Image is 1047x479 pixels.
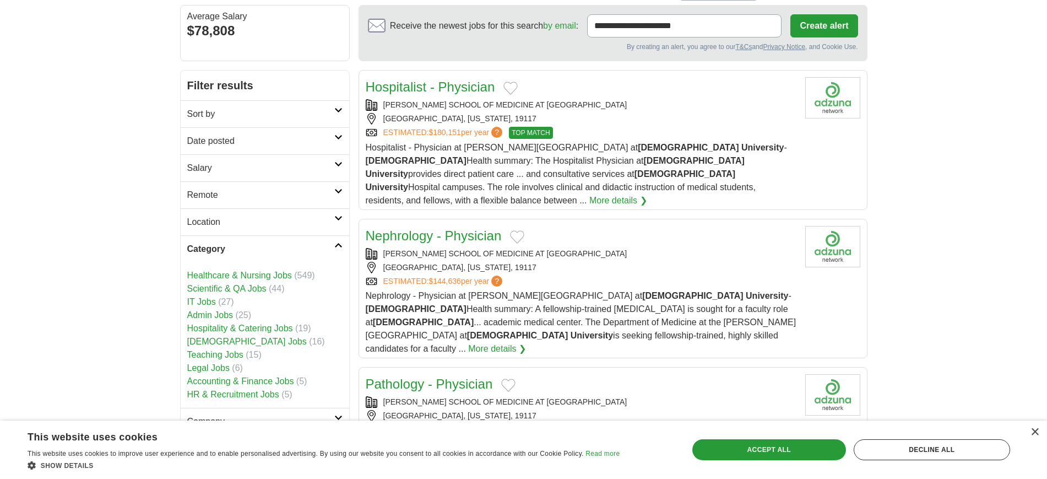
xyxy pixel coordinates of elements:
button: Add to favorite jobs [510,230,524,244]
a: Sort by [181,100,349,127]
a: Hospitality & Catering Jobs [187,324,293,333]
h2: Location [187,216,334,229]
strong: [DEMOGRAPHIC_DATA] [638,143,739,152]
span: (6) [232,363,243,373]
a: IT Jobs [187,297,216,306]
span: (44) [269,284,284,293]
strong: University [746,291,788,300]
span: (27) [218,297,234,306]
span: ? [491,127,502,138]
strong: University [366,169,408,179]
span: (19) [295,324,311,333]
span: (25) [236,310,251,320]
h2: Filter results [181,71,349,100]
span: $180,151 [428,128,460,137]
a: More details ❯ [589,194,647,207]
strong: University [366,182,408,192]
span: (15) [246,350,261,359]
a: Legal Jobs [187,363,230,373]
strong: [DEMOGRAPHIC_DATA] [467,331,568,340]
h2: Company [187,415,334,428]
span: Hospitalist - Physician at [PERSON_NAME][GEOGRAPHIC_DATA] at - Health summary: The Hospitalist Ph... [366,143,787,205]
a: Healthcare & Nursing Jobs [187,271,292,280]
span: Show details [41,462,94,470]
a: Scientific & QA Jobs [187,284,267,293]
h2: Salary [187,162,334,175]
button: Create alert [790,14,858,37]
button: Add to favorite jobs [501,379,516,392]
div: This website uses cookies [28,427,592,444]
div: Average Salary [187,12,343,21]
a: Accounting & Finance Jobs [187,376,294,386]
strong: [DEMOGRAPHIC_DATA] [642,291,743,300]
a: More details ❯ [468,342,526,356]
div: [GEOGRAPHIC_DATA], [US_STATE], 19117 [366,410,796,422]
div: [GEOGRAPHIC_DATA], [US_STATE], 19117 [366,113,796,125]
a: Category [181,235,349,262]
button: Add to favorite jobs [503,82,518,95]
h2: Sort by [187,107,334,121]
strong: [DEMOGRAPHIC_DATA] [634,169,735,179]
strong: University [571,331,613,340]
div: Accept all [692,439,846,460]
img: Company logo [805,374,860,416]
a: Location [181,208,349,235]
div: [PERSON_NAME] SCHOOL OF MEDICINE AT [GEOGRAPHIC_DATA] [366,99,796,111]
div: By creating an alert, you agree to our and , and Cookie Use. [368,42,858,52]
a: Pathology - Physician [366,376,493,391]
h2: Remote [187,189,334,202]
a: Read more, opens a new window [585,450,620,458]
a: HR & Recruitment Jobs [187,390,279,399]
a: Date posted [181,127,349,154]
span: Nephrology - Physician at [PERSON_NAME][GEOGRAPHIC_DATA] at - Health summary: A fellowship-traine... [366,291,796,353]
strong: [DEMOGRAPHIC_DATA] [366,156,466,165]
div: Show details [28,460,620,471]
strong: University [741,143,784,152]
a: Privacy Notice [763,43,805,51]
strong: [DEMOGRAPHIC_DATA] [644,156,745,165]
a: Salary [181,154,349,181]
a: Nephrology - Physician [366,228,502,243]
a: ESTIMATED:$180,151per year? [383,127,505,139]
div: [PERSON_NAME] SCHOOL OF MEDICINE AT [GEOGRAPHIC_DATA] [366,396,796,408]
img: Company logo [805,77,860,119]
a: ESTIMATED:$144,636per year? [383,276,505,287]
span: TOP MATCH [509,127,552,139]
div: Close [1030,428,1039,437]
span: (16) [309,337,324,346]
strong: [DEMOGRAPHIC_DATA] [373,317,474,327]
div: $78,808 [187,21,343,41]
a: Teaching Jobs [187,350,243,359]
span: This website uses cookies to improve user experience and to enable personalised advertising. By u... [28,450,584,458]
h2: Date posted [187,134,334,148]
span: $144,636 [428,277,460,286]
h2: Category [187,243,334,256]
a: by email [543,21,576,30]
a: T&Cs [735,43,752,51]
span: (5) [296,376,307,386]
a: Company [181,408,349,435]
strong: [DEMOGRAPHIC_DATA] [366,304,466,314]
div: [GEOGRAPHIC_DATA], [US_STATE], 19117 [366,262,796,273]
span: ? [491,276,502,287]
a: Admin Jobs [187,310,234,320]
div: Decline all [854,439,1010,460]
a: Remote [181,181,349,208]
a: Hospitalist - Physician [366,79,495,94]
a: [DEMOGRAPHIC_DATA] Jobs [187,337,307,346]
span: (549) [294,271,314,280]
span: (5) [281,390,292,399]
span: Receive the newest jobs for this search : [390,19,578,33]
div: [PERSON_NAME] SCHOOL OF MEDICINE AT [GEOGRAPHIC_DATA] [366,248,796,260]
img: Company logo [805,226,860,267]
